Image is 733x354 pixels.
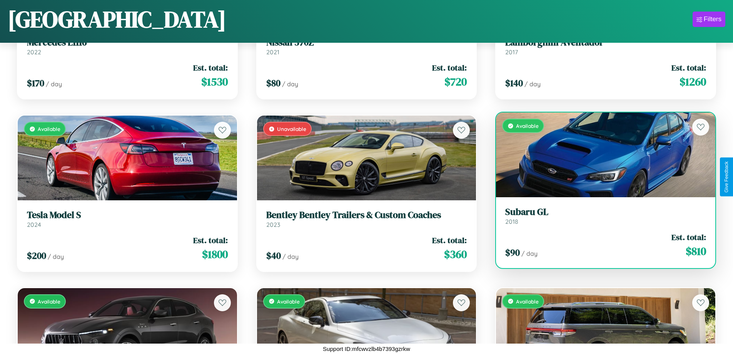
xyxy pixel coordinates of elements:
[724,161,729,193] div: Give Feedback
[693,12,725,27] button: Filters
[266,37,467,48] h3: Nissan 370Z
[505,77,523,89] span: $ 140
[266,210,467,221] h3: Bentley Bentley Trailers & Custom Coaches
[202,247,228,262] span: $ 1800
[505,218,518,225] span: 2018
[277,298,300,305] span: Available
[505,246,520,259] span: $ 90
[516,298,539,305] span: Available
[266,210,467,228] a: Bentley Bentley Trailers & Custom Coaches2023
[680,74,706,89] span: $ 1260
[704,15,721,23] div: Filters
[505,206,706,225] a: Subaru GL2018
[505,37,706,48] h3: Lamborghini Aventador
[193,235,228,246] span: Est. total:
[524,80,541,88] span: / day
[282,253,299,260] span: / day
[27,77,44,89] span: $ 170
[46,80,62,88] span: / day
[38,298,60,305] span: Available
[27,48,41,56] span: 2022
[266,77,281,89] span: $ 80
[48,253,64,260] span: / day
[671,232,706,243] span: Est. total:
[27,37,228,48] h3: Mercedes L1116
[266,221,280,228] span: 2023
[266,37,467,56] a: Nissan 370Z2021
[27,210,228,228] a: Tesla Model S2024
[27,37,228,56] a: Mercedes L11162022
[38,126,60,132] span: Available
[444,247,467,262] span: $ 360
[505,48,518,56] span: 2017
[432,62,467,73] span: Est. total:
[27,221,41,228] span: 2024
[27,210,228,221] h3: Tesla Model S
[521,250,538,257] span: / day
[277,126,306,132] span: Unavailable
[282,80,298,88] span: / day
[505,37,706,56] a: Lamborghini Aventador2017
[266,48,279,56] span: 2021
[671,62,706,73] span: Est. total:
[516,122,539,129] span: Available
[505,206,706,218] h3: Subaru GL
[201,74,228,89] span: $ 1530
[27,249,46,262] span: $ 200
[444,74,467,89] span: $ 720
[432,235,467,246] span: Est. total:
[193,62,228,73] span: Est. total:
[266,249,281,262] span: $ 40
[686,243,706,259] span: $ 810
[323,344,410,354] p: Support ID: mfcwvzlb4b7393gzrkw
[8,3,226,35] h1: [GEOGRAPHIC_DATA]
